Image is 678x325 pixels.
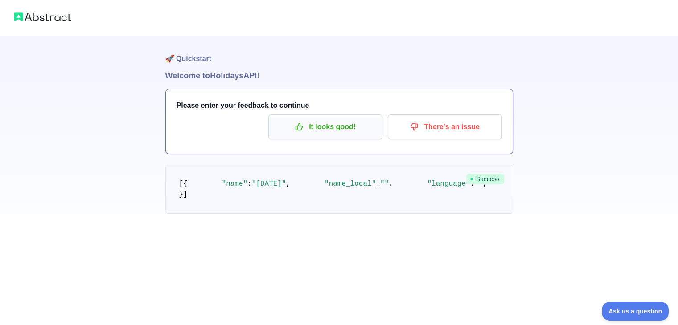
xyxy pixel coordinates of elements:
button: It looks good! [268,114,382,139]
span: , [389,180,393,188]
span: "language" [427,180,470,188]
span: : [376,180,380,188]
span: "[DATE]" [252,180,286,188]
p: There's an issue [394,119,495,134]
h1: Welcome to Holidays API! [165,69,513,82]
span: Success [466,174,504,184]
span: "name" [222,180,248,188]
span: , [286,180,291,188]
p: It looks good! [275,119,376,134]
button: There's an issue [388,114,502,139]
span: "" [380,180,389,188]
span: [ [179,180,184,188]
span: : [247,180,252,188]
span: "name_local" [325,180,376,188]
img: Abstract logo [14,11,71,23]
h1: 🚀 Quickstart [165,36,513,69]
iframe: Toggle Customer Support [602,302,669,321]
h3: Please enter your feedback to continue [177,100,502,111]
